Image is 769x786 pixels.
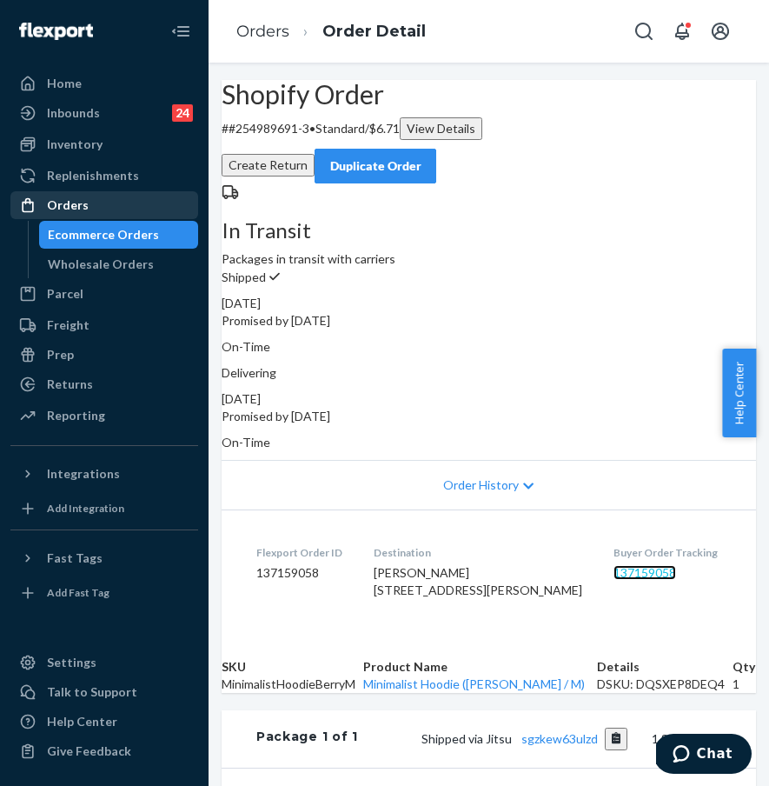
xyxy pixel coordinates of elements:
[47,713,117,730] div: Help Center
[10,130,198,158] a: Inventory
[10,341,198,369] a: Prep
[374,545,586,560] dt: Destination
[222,219,756,242] h3: In Transit
[47,654,96,671] div: Settings
[597,658,732,676] th: Details
[10,370,198,398] a: Returns
[222,219,756,268] div: Packages in transit with carriers
[222,268,756,286] p: Shipped
[10,737,198,765] button: Give Feedback
[10,402,198,430] a: Reporting
[47,285,83,303] div: Parcel
[222,408,756,425] p: Promised by [DATE]
[222,117,756,140] p: # #254989691-3 / $6.71
[47,683,137,701] div: Talk to Support
[363,658,597,676] th: Product Name
[10,544,198,572] button: Fast Tags
[256,728,358,750] div: Package 1 of 1
[47,196,89,214] div: Orders
[222,154,315,177] button: Create Return
[358,728,721,750] div: 1 SKU 1 Unit
[256,564,346,582] dd: 137159058
[222,390,756,408] div: [DATE]
[47,743,131,760] div: Give Feedback
[222,676,363,693] td: MinimalistHoodieBerryM
[421,731,628,746] span: Shipped via Jitsu
[10,191,198,219] a: Orders
[400,117,482,140] button: View Details
[222,295,756,312] div: [DATE]
[613,545,721,560] dt: Buyer Order Tracking
[163,14,198,49] button: Close Navigation
[10,311,198,339] a: Freight
[656,734,752,777] iframe: Opens a widget where you can chat to one of our agents
[733,676,757,693] td: 1
[315,121,365,136] span: Standard
[222,658,363,676] th: SKU
[521,731,598,746] a: sgzkew63ulzd
[605,728,628,750] button: Copy tracking number
[47,407,105,424] div: Reporting
[10,460,198,488] button: Integrations
[47,501,124,516] div: Add Integration
[407,120,475,137] div: View Details
[10,649,198,676] a: Settings
[597,676,732,693] div: DSKU: DQSXEP8DEQ4
[309,121,315,136] span: •
[47,550,103,567] div: Fast Tags
[47,104,100,122] div: Inbounds
[613,565,676,580] a: 137159058
[329,157,421,175] div: Duplicate Order
[222,364,756,382] p: Delivering
[47,136,103,153] div: Inventory
[48,226,159,243] div: Ecommerce Orders
[48,256,154,273] div: Wholesale Orders
[10,162,198,190] a: Replenishments
[47,346,74,363] div: Prep
[222,80,756,109] h2: Shopify Order
[256,545,346,560] dt: Flexport Order ID
[222,338,756,356] p: On-Time
[39,221,199,249] a: Ecommerce Orders
[10,495,198,523] a: Add Integration
[322,22,426,41] a: Order Detail
[10,70,198,97] a: Home
[733,658,757,676] th: Qty
[10,579,198,607] a: Add Fast Tag
[47,167,139,184] div: Replenishments
[443,476,519,494] span: Order History
[722,349,756,437] button: Help Center
[315,149,436,183] button: Duplicate Order
[47,316,89,334] div: Freight
[19,23,93,40] img: Flexport logo
[665,14,699,49] button: Open notifications
[363,676,585,691] a: Minimalist Hoodie ([PERSON_NAME] / M)
[39,250,199,278] a: Wholesale Orders
[172,104,193,122] div: 24
[222,312,756,330] p: Promised by [DATE]
[10,708,198,736] a: Help Center
[374,565,582,597] span: [PERSON_NAME] [STREET_ADDRESS][PERSON_NAME]
[10,99,198,127] a: Inbounds24
[47,376,93,393] div: Returns
[222,6,440,57] ol: breadcrumbs
[222,434,756,451] p: On-Time
[626,14,661,49] button: Open Search Box
[10,678,198,706] button: Talk to Support
[236,22,289,41] a: Orders
[703,14,738,49] button: Open account menu
[10,280,198,308] a: Parcel
[47,465,120,483] div: Integrations
[47,585,109,600] div: Add Fast Tag
[47,75,82,92] div: Home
